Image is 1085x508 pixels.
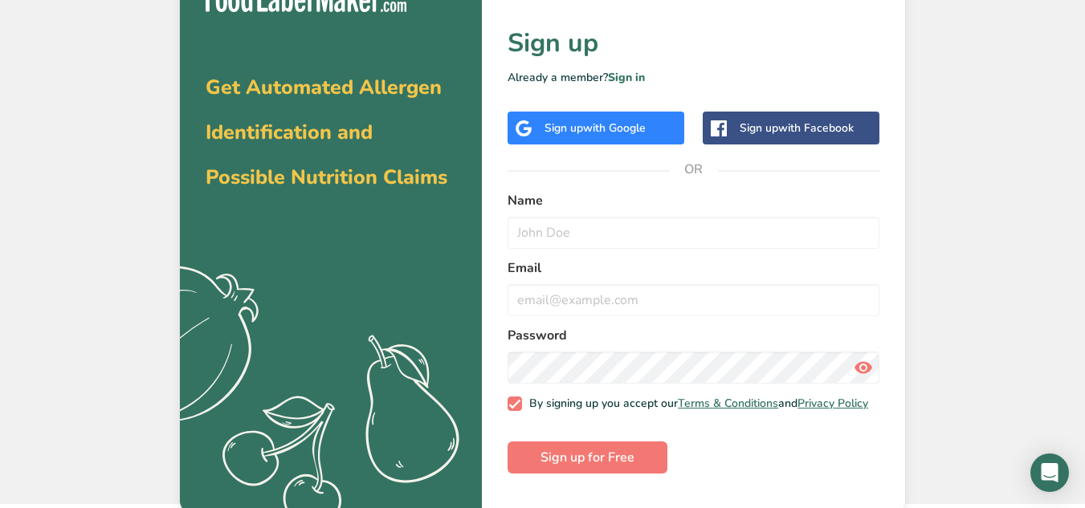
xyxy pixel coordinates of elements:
div: Sign up [740,120,854,136]
input: email@example.com [508,284,879,316]
span: with Facebook [778,120,854,136]
label: Password [508,326,879,345]
a: Sign in [608,70,645,85]
div: Open Intercom Messenger [1030,453,1069,492]
a: Terms & Conditions [678,396,778,411]
button: Sign up for Free [508,441,667,473]
label: Email [508,258,879,278]
span: Get Automated Allergen Identification and Possible Nutrition Claims [206,74,447,191]
span: OR [670,145,718,193]
span: with Google [583,120,646,136]
span: By signing up you accept our and [522,396,869,411]
span: Sign up for Free [540,448,634,467]
input: John Doe [508,217,879,249]
a: Privacy Policy [797,396,868,411]
label: Name [508,191,879,210]
h1: Sign up [508,24,879,63]
div: Sign up [545,120,646,136]
p: Already a member? [508,69,879,86]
